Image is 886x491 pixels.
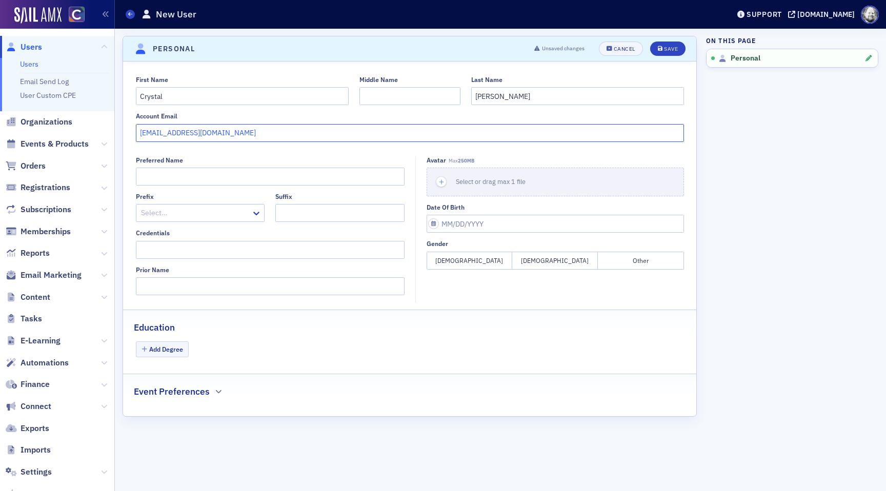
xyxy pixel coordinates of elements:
a: Exports [6,423,49,434]
a: Connect [6,401,51,412]
div: Account Email [136,112,177,120]
span: Personal [731,54,760,63]
div: Last Name [471,76,502,84]
span: Reports [21,248,50,259]
div: Support [747,10,782,19]
span: Automations [21,357,69,369]
span: Settings [21,466,52,478]
button: Save [650,42,686,56]
div: First Name [136,76,168,84]
h4: Personal [153,44,195,54]
h4: On this page [706,36,878,45]
div: [DOMAIN_NAME] [797,10,855,19]
a: Reports [6,248,50,259]
span: Select or drag max 1 file [456,177,526,186]
a: Email Send Log [20,77,69,86]
a: Automations [6,357,69,369]
span: Connect [21,401,51,412]
button: [DEMOGRAPHIC_DATA] [512,252,598,270]
span: Subscriptions [21,204,71,215]
span: 250MB [458,157,474,164]
a: User Custom CPE [20,91,76,100]
div: Prior Name [136,266,169,274]
div: Avatar [427,156,446,164]
a: Orders [6,160,46,172]
a: Imports [6,444,51,456]
a: Settings [6,466,52,478]
span: Content [21,292,50,303]
span: Organizations [21,116,72,128]
button: Select or drag max 1 file [427,168,684,196]
div: Middle Name [359,76,398,84]
div: Gender [427,240,448,248]
span: Memberships [21,226,71,237]
a: View Homepage [62,7,85,24]
button: [DEMOGRAPHIC_DATA] [427,252,512,270]
h2: Event Preferences [134,385,210,398]
a: Tasks [6,313,42,324]
a: Organizations [6,116,72,128]
h2: Education [134,321,175,334]
a: Memberships [6,226,71,237]
div: Credentials [136,229,170,237]
a: Users [6,42,42,53]
h1: New User [156,8,196,21]
img: SailAMX [69,7,85,23]
img: SailAMX [14,7,62,24]
a: Events & Products [6,138,89,150]
div: Cancel [614,46,635,52]
div: Save [664,46,678,52]
a: Registrations [6,182,70,193]
span: Unsaved changes [542,45,585,53]
div: Prefix [136,193,154,200]
span: Events & Products [21,138,89,150]
span: Users [21,42,42,53]
span: Exports [21,423,49,434]
div: Preferred Name [136,156,183,164]
span: Profile [861,6,879,24]
a: Content [6,292,50,303]
button: [DOMAIN_NAME] [788,11,858,18]
span: Finance [21,379,50,390]
div: Date of Birth [427,203,465,211]
a: E-Learning [6,335,61,346]
button: Add Degree [136,341,189,357]
span: Email Marketing [21,270,82,281]
div: Suffix [275,193,292,200]
span: Registrations [21,182,70,193]
span: Max [449,157,474,164]
a: Users [20,59,38,69]
a: Subscriptions [6,204,71,215]
span: E-Learning [21,335,61,346]
button: Cancel [599,42,643,56]
input: MM/DD/YYYY [427,215,684,233]
a: Email Marketing [6,270,82,281]
span: Orders [21,160,46,172]
a: Finance [6,379,50,390]
span: Imports [21,444,51,456]
button: Other [598,252,683,270]
span: Tasks [21,313,42,324]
